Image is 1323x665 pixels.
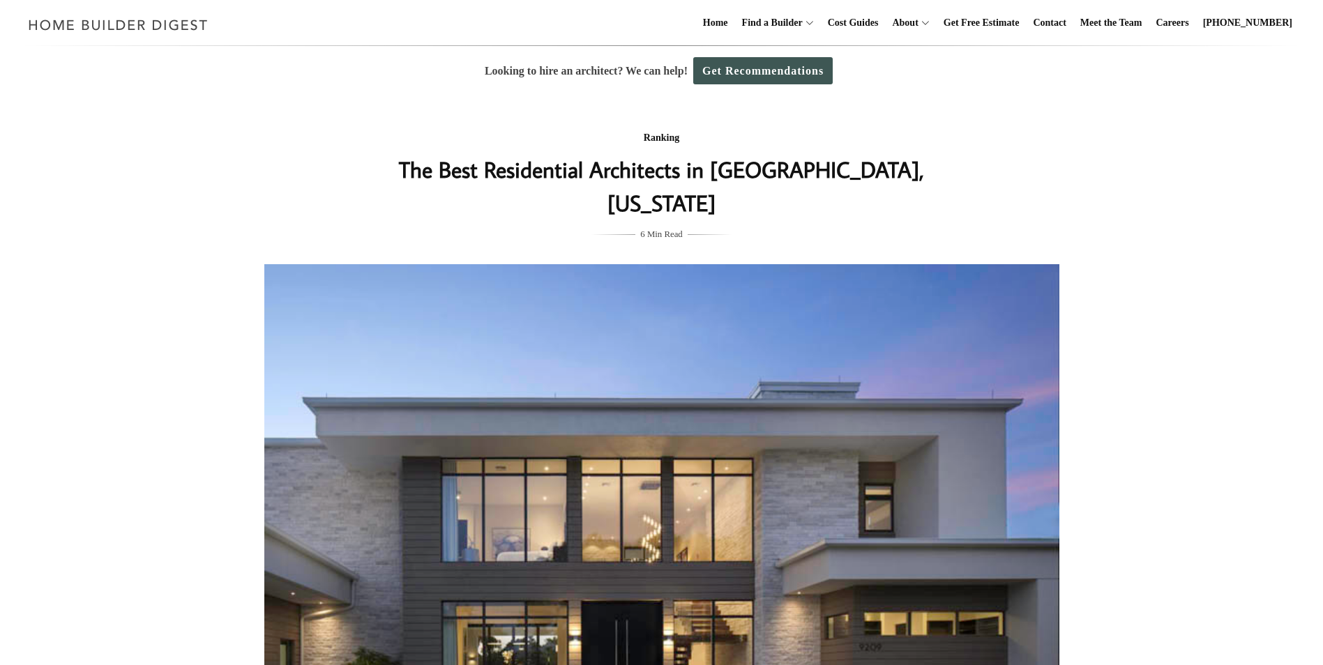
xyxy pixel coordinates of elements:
a: Meet the Team [1075,1,1148,45]
a: Find a Builder [736,1,803,45]
a: Contact [1027,1,1071,45]
a: Home [697,1,734,45]
a: Cost Guides [822,1,884,45]
span: 6 Min Read [640,227,682,242]
a: Ranking [644,132,679,143]
h1: The Best Residential Architects in [GEOGRAPHIC_DATA], [US_STATE] [384,153,940,220]
a: Get Free Estimate [938,1,1025,45]
a: [PHONE_NUMBER] [1197,1,1298,45]
a: Get Recommendations [693,57,833,84]
a: Careers [1151,1,1195,45]
img: Home Builder Digest [22,11,214,38]
a: About [886,1,918,45]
